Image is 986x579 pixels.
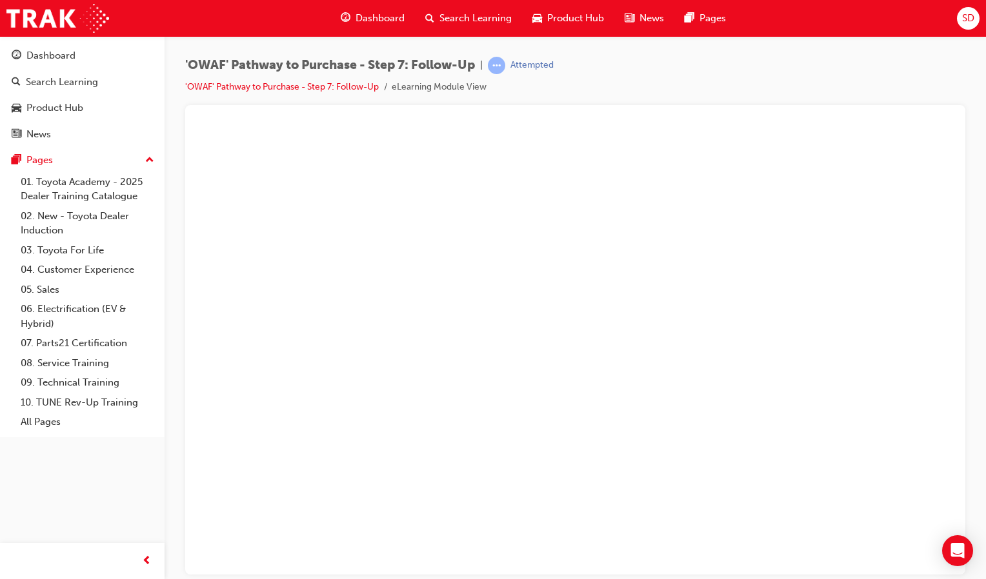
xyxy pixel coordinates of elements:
[26,101,83,115] div: Product Hub
[15,280,159,300] a: 05. Sales
[5,70,159,94] a: Search Learning
[639,11,664,26] span: News
[439,11,512,26] span: Search Learning
[614,5,674,32] a: news-iconNews
[5,148,159,172] button: Pages
[15,353,159,373] a: 08. Service Training
[15,260,159,280] a: 04. Customer Experience
[356,11,405,26] span: Dashboard
[488,57,505,74] span: learningRecordVerb_ATTEMPT-icon
[142,553,152,569] span: prev-icon
[12,77,21,88] span: search-icon
[415,5,522,32] a: search-iconSearch Learning
[522,5,614,32] a: car-iconProduct Hub
[532,10,542,26] span: car-icon
[685,10,694,26] span: pages-icon
[12,129,21,141] span: news-icon
[15,172,159,206] a: 01. Toyota Academy - 2025 Dealer Training Catalogue
[6,4,109,33] img: Trak
[145,152,154,169] span: up-icon
[480,58,483,73] span: |
[962,11,974,26] span: SD
[341,10,350,26] span: guage-icon
[12,155,21,166] span: pages-icon
[12,103,21,114] span: car-icon
[547,11,604,26] span: Product Hub
[26,75,98,90] div: Search Learning
[957,7,980,30] button: SD
[942,535,973,566] div: Open Intercom Messenger
[15,333,159,353] a: 07. Parts21 Certification
[15,412,159,432] a: All Pages
[15,240,159,260] a: 03. Toyota For Life
[5,96,159,120] a: Product Hub
[5,44,159,68] a: Dashboard
[185,58,475,73] span: 'OWAF' Pathway to Purchase - Step 7: Follow-Up
[425,10,434,26] span: search-icon
[26,48,75,63] div: Dashboard
[625,10,634,26] span: news-icon
[26,127,51,142] div: News
[12,50,21,62] span: guage-icon
[699,11,726,26] span: Pages
[330,5,415,32] a: guage-iconDashboard
[510,59,554,72] div: Attempted
[15,393,159,413] a: 10. TUNE Rev-Up Training
[5,123,159,146] a: News
[674,5,736,32] a: pages-iconPages
[15,206,159,240] a: 02. New - Toyota Dealer Induction
[392,80,487,95] li: eLearning Module View
[15,299,159,333] a: 06. Electrification (EV & Hybrid)
[15,373,159,393] a: 09. Technical Training
[185,81,379,92] a: 'OWAF' Pathway to Purchase - Step 7: Follow-Up
[26,153,53,168] div: Pages
[5,41,159,148] button: DashboardSearch LearningProduct HubNews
